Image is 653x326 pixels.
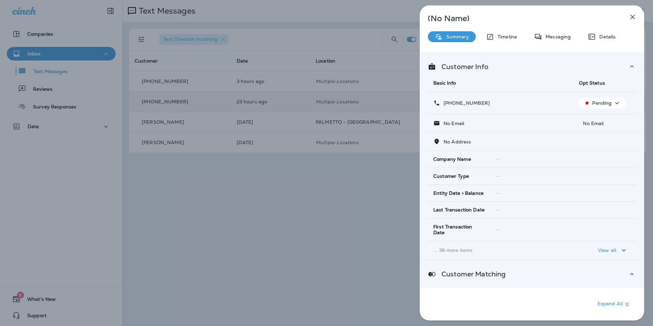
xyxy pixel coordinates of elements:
span: -- [496,156,501,162]
p: Details [596,34,616,39]
span: Last Transaction Date [433,207,485,213]
span: -- [496,190,501,196]
span: -- [496,227,501,233]
span: Company Name [433,156,471,162]
p: Customer Matching [436,271,506,277]
button: Expand All [595,298,634,310]
p: Timeline [494,34,517,39]
button: View all [595,244,631,257]
p: Pending [592,100,612,106]
button: Pending [579,98,626,108]
p: No Address [440,139,471,144]
span: First Transaction Date [433,224,485,236]
p: Messaging [542,34,571,39]
span: Entity Data > Balance [433,190,484,196]
span: Customer Type [433,173,469,179]
p: Summary [443,34,469,39]
span: Basic Info [433,80,456,86]
p: Customer Info [436,64,488,69]
span: Opt Status [579,80,605,86]
p: No Email [440,121,464,126]
p: Expand All [598,300,631,308]
span: -- [496,173,501,179]
p: [PHONE_NUMBER] [440,100,490,106]
p: ... 38 more items [433,247,568,253]
span: -- [496,207,501,213]
p: No Email [579,121,631,126]
p: (No Name) [428,16,614,21]
p: View all [598,247,616,253]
